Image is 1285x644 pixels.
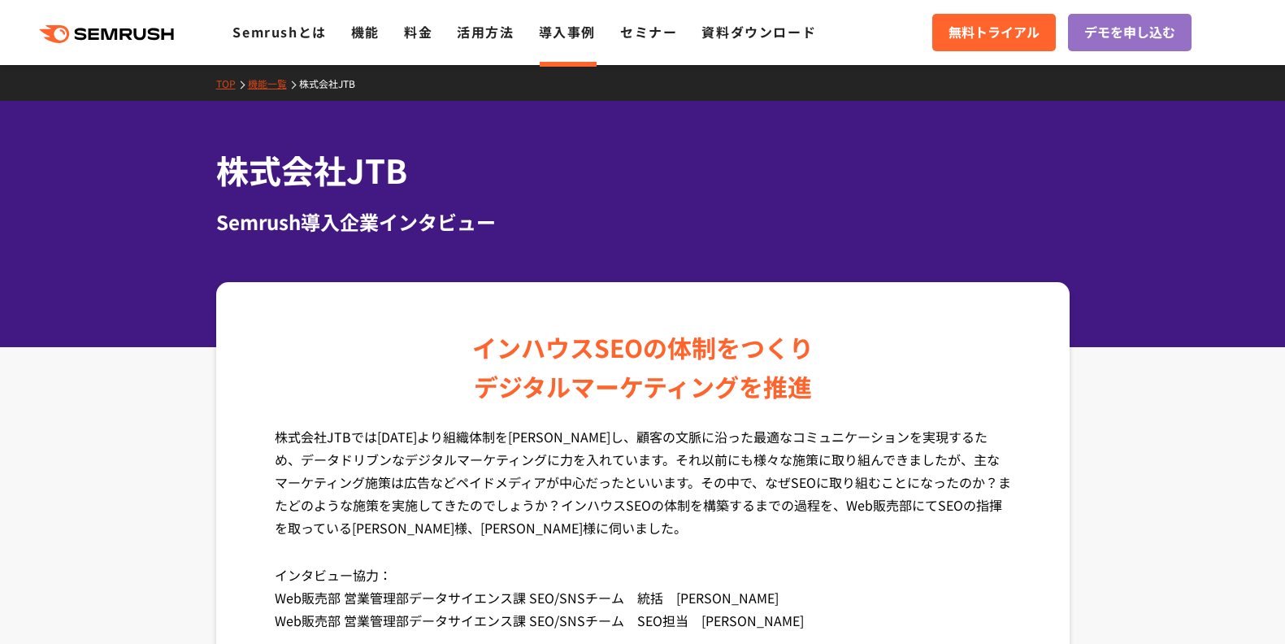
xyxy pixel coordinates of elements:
[932,14,1056,51] a: 無料トライアル
[275,425,1011,563] p: 株式会社JTBでは[DATE]より組織体制を[PERSON_NAME]し、顧客の文脈に沿った最適なコミュニケーションを実現するため、データドリブンなデジタルマーケティングに力を入れています。それ...
[472,328,814,406] div: インハウスSEOの体制をつくり デジタルマーケティングを推進
[232,22,326,41] a: Semrushとは
[457,22,514,41] a: 活用方法
[1068,14,1192,51] a: デモを申し込む
[539,22,596,41] a: 導入事例
[216,146,1070,194] h1: 株式会社JTB
[248,76,299,90] a: 機能一覧
[404,22,432,41] a: 料金
[701,22,816,41] a: 資料ダウンロード
[216,76,248,90] a: TOP
[299,76,367,90] a: 株式会社JTB
[1084,22,1175,43] span: デモを申し込む
[620,22,677,41] a: セミナー
[351,22,380,41] a: 機能
[949,22,1040,43] span: 無料トライアル
[216,207,1070,237] div: Semrush導入企業インタビュー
